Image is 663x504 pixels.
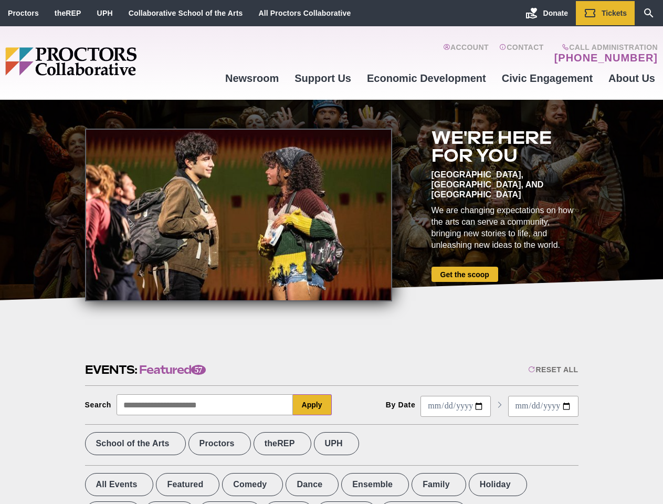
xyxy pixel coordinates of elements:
div: Search [85,401,112,409]
a: Account [443,43,489,64]
img: Proctors logo [5,47,217,76]
a: Collaborative School of the Arts [129,9,243,17]
h2: Events: [85,362,206,378]
label: UPH [314,432,359,455]
div: Reset All [528,365,578,374]
button: Apply [293,394,332,415]
a: Support Us [287,64,359,92]
a: UPH [97,9,113,17]
span: Featured [139,362,206,378]
a: Civic Engagement [494,64,601,92]
span: Call Administration [551,43,658,51]
label: Comedy [222,473,283,496]
label: Proctors [188,432,251,455]
a: All Proctors Collaborative [258,9,351,17]
a: Economic Development [359,64,494,92]
a: Proctors [8,9,39,17]
label: theREP [254,432,311,455]
label: All Events [85,473,154,496]
label: Family [412,473,466,496]
h2: We're here for you [432,129,578,164]
a: Get the scoop [432,267,498,282]
div: We are changing expectations on how the arts can serve a community, bringing new stories to life,... [432,205,578,251]
a: Newsroom [217,64,287,92]
a: Tickets [576,1,635,25]
span: Tickets [602,9,627,17]
label: Holiday [469,473,527,496]
a: [PHONE_NUMBER] [554,51,658,64]
label: Dance [286,473,339,496]
a: Donate [518,1,576,25]
label: Ensemble [341,473,409,496]
a: Search [635,1,663,25]
a: Contact [499,43,544,64]
a: theREP [55,9,81,17]
div: By Date [386,401,416,409]
label: School of the Arts [85,432,186,455]
label: Featured [156,473,219,496]
span: Donate [543,9,568,17]
span: 57 [191,365,206,375]
div: [GEOGRAPHIC_DATA], [GEOGRAPHIC_DATA], and [GEOGRAPHIC_DATA] [432,170,578,199]
a: About Us [601,64,663,92]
